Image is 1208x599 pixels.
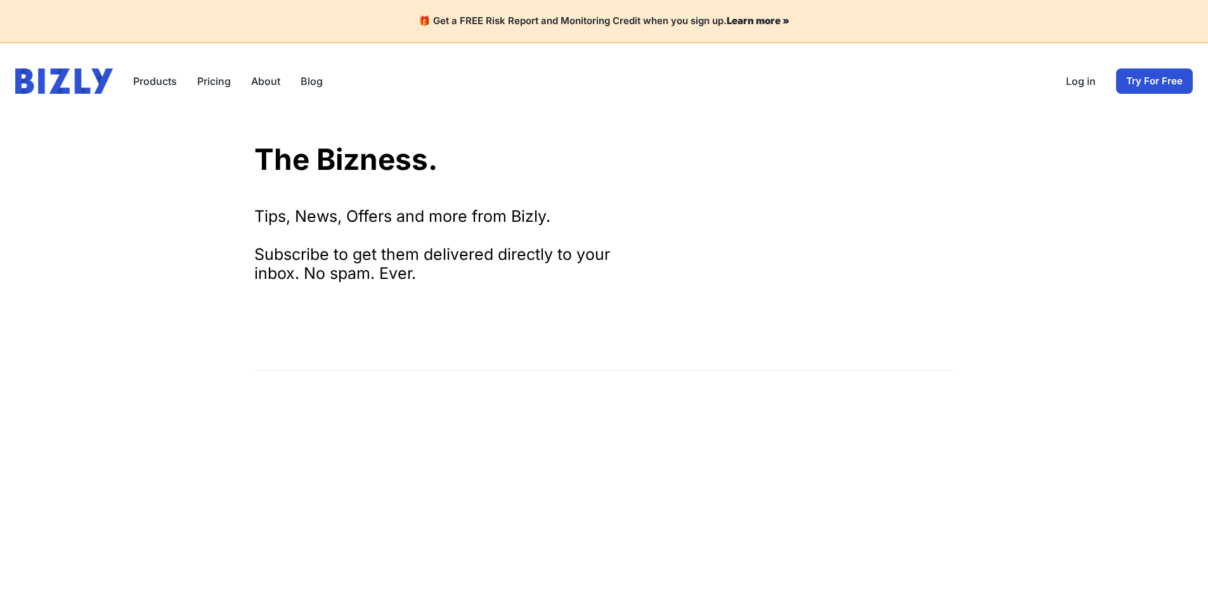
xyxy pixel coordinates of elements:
[251,74,280,89] a: About
[254,141,438,177] a: The Bizness.
[1116,68,1193,94] a: Try For Free
[133,74,177,89] button: Products
[727,15,789,27] a: Learn more »
[254,207,635,283] div: Tips, News, Offers and more from Bizly. Subscribe to get them delivered directly to your inbox. N...
[15,15,1193,27] h4: 🎁 Get a FREE Risk Report and Monitoring Credit when you sign up.
[1066,74,1096,89] a: Log in
[301,74,323,89] a: Blog
[197,74,231,89] a: Pricing
[254,308,533,345] iframe: signup frame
